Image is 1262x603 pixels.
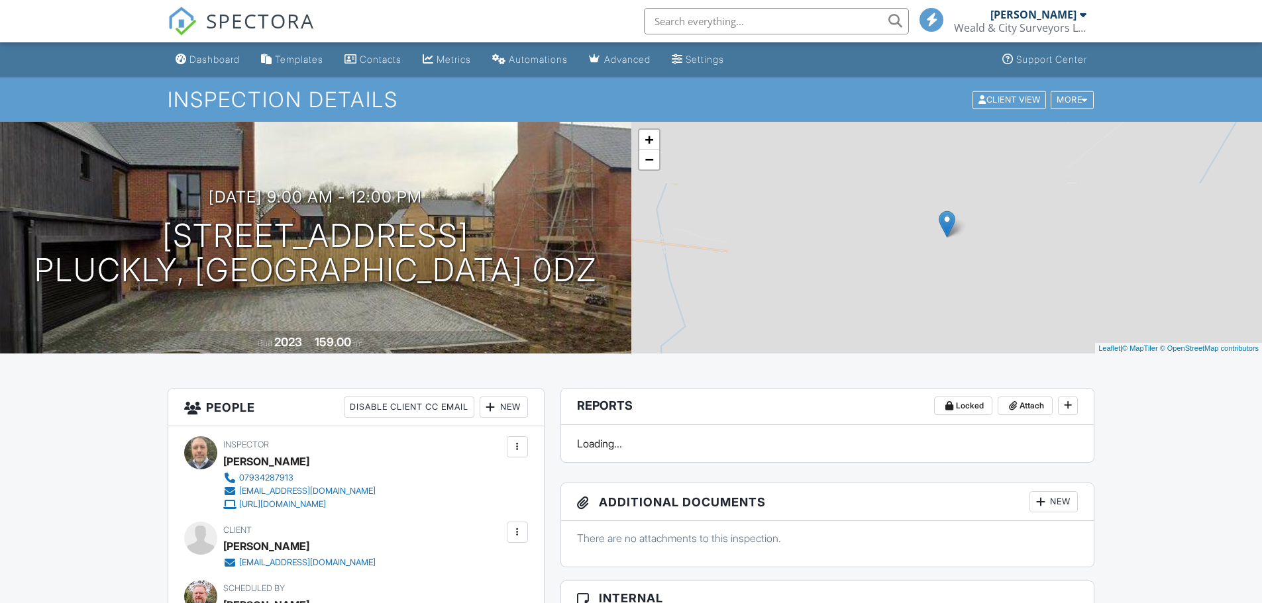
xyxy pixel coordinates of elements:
[168,7,197,36] img: The Best Home Inspection Software - Spectora
[223,498,376,511] a: [URL][DOMAIN_NAME]
[666,48,729,72] a: Settings
[275,54,323,65] div: Templates
[170,48,245,72] a: Dashboard
[990,8,1077,21] div: [PERSON_NAME]
[34,218,597,289] h1: [STREET_ADDRESS] Pluckly, [GEOGRAPHIC_DATA] 0DZ
[360,54,401,65] div: Contacts
[639,150,659,169] a: Zoom out
[353,338,363,348] span: m²
[639,130,659,150] a: Zoom in
[189,54,240,65] div: Dashboard
[223,485,376,498] a: [EMAIL_ADDRESS][DOMAIN_NAME]
[1095,343,1262,354] div: |
[686,54,724,65] div: Settings
[223,451,309,471] div: [PERSON_NAME]
[168,18,315,46] a: SPECTORA
[168,389,544,426] h3: People
[437,54,471,65] div: Metrics
[584,48,656,72] a: Advanced
[1029,491,1078,512] div: New
[239,499,326,510] div: [URL][DOMAIN_NAME]
[1051,91,1094,109] div: More
[339,48,407,72] a: Contacts
[209,188,422,206] h3: [DATE] 9:00 am - 12:00 pm
[258,338,272,348] span: Built
[274,335,302,349] div: 2023
[644,8,909,34] input: Search everything...
[997,48,1092,72] a: Support Center
[971,94,1049,104] a: Client View
[344,396,474,418] div: Disable Client CC Email
[954,21,1086,34] div: Weald & City Surveyors Limited
[417,48,476,72] a: Metrics
[973,91,1046,109] div: Client View
[239,486,376,496] div: [EMAIL_ADDRESS][DOMAIN_NAME]
[223,471,376,485] a: 07934287913
[509,54,568,65] div: Automations
[1016,54,1087,65] div: Support Center
[239,557,376,568] div: [EMAIL_ADDRESS][DOMAIN_NAME]
[577,531,1078,545] p: There are no attachments to this inspection.
[315,335,351,349] div: 159.00
[604,54,651,65] div: Advanced
[223,440,269,449] span: Inspector
[223,556,376,569] a: [EMAIL_ADDRESS][DOMAIN_NAME]
[1160,344,1259,352] a: © OpenStreetMap contributors
[1122,344,1158,352] a: © MapTiler
[480,396,528,418] div: New
[168,88,1095,111] h1: Inspection Details
[1098,344,1120,352] a: Leaflet
[256,48,329,72] a: Templates
[223,536,309,556] div: [PERSON_NAME]
[561,483,1094,521] h3: Additional Documents
[223,583,285,593] span: Scheduled By
[223,525,252,535] span: Client
[239,473,293,483] div: 07934287913
[206,7,315,34] span: SPECTORA
[487,48,573,72] a: Automations (Basic)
